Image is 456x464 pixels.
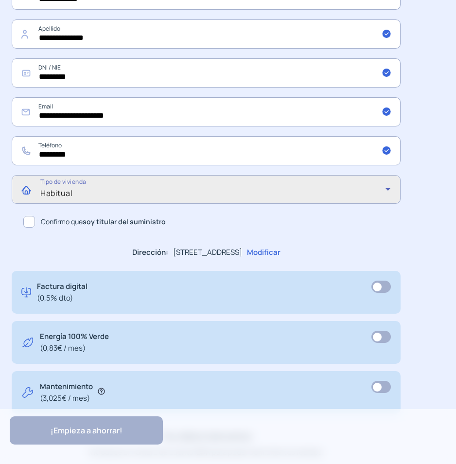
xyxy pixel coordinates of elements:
span: (3,025€ / mes) [40,393,93,404]
b: soy titular del suministro [83,217,166,226]
p: Dirección: [132,247,168,258]
img: digital-invoice.svg [21,281,31,304]
img: tool.svg [21,381,34,404]
span: Habitual [40,188,72,198]
p: [STREET_ADDRESS] [173,247,242,258]
p: Factura digital [37,281,88,304]
p: Modificar [247,247,281,258]
mat-label: Tipo de vivienda [40,178,86,186]
p: Mantenimiento [40,381,93,404]
span: (0,83€ / mes) [40,342,109,354]
span: (0,5% dto) [37,292,88,304]
span: Confirmo que [41,216,166,227]
p: Energía 100% Verde [40,331,109,354]
img: energy-green.svg [21,331,34,354]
